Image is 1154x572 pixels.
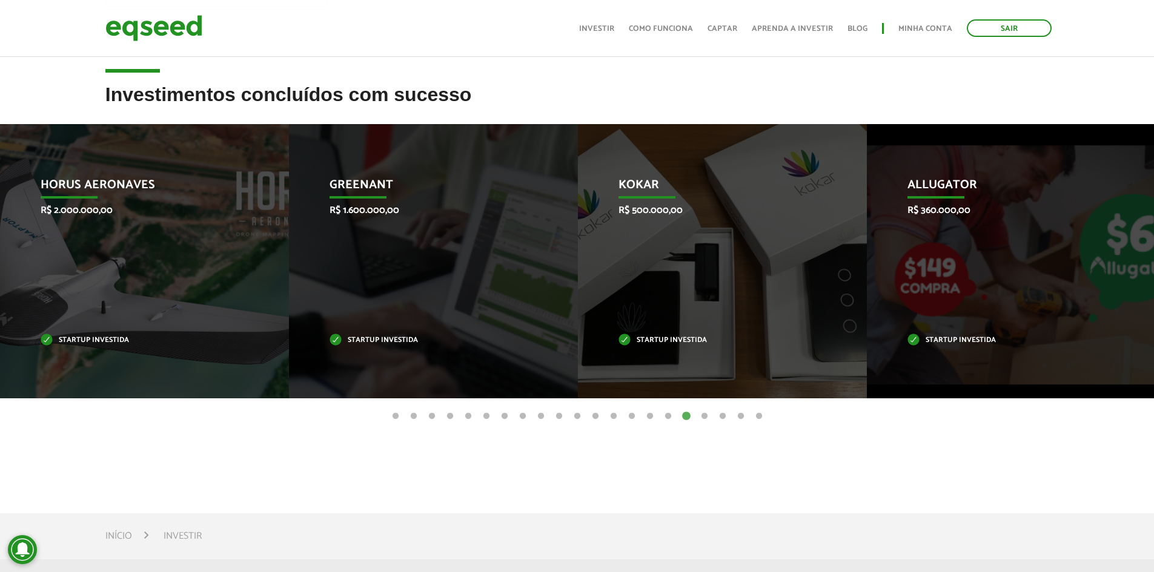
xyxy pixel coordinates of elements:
[618,337,808,344] p: Startup investida
[330,337,519,344] p: Startup investida
[608,410,620,422] button: 13 of 21
[462,410,474,422] button: 5 of 21
[499,410,511,422] button: 7 of 21
[708,25,737,33] a: Captar
[717,410,729,422] button: 19 of 21
[847,25,867,33] a: Blog
[618,205,808,216] p: R$ 500.000,00
[753,410,765,422] button: 21 of 21
[898,25,952,33] a: Minha conta
[698,410,711,422] button: 18 of 21
[626,410,638,422] button: 14 of 21
[907,205,1097,216] p: R$ 360.000,00
[535,410,547,422] button: 9 of 21
[752,25,833,33] a: Aprenda a investir
[41,178,230,199] p: Horus Aeronaves
[662,410,674,422] button: 16 of 21
[553,410,565,422] button: 10 of 21
[967,19,1052,37] a: Sair
[680,410,692,422] button: 17 of 21
[408,410,420,422] button: 2 of 21
[735,410,747,422] button: 20 of 21
[618,178,808,199] p: Kokar
[579,25,614,33] a: Investir
[105,12,202,44] img: EqSeed
[41,337,230,344] p: Startup investida
[907,178,1097,199] p: Allugator
[330,178,519,199] p: GreenAnt
[571,410,583,422] button: 11 of 21
[589,410,602,422] button: 12 of 21
[426,410,438,422] button: 3 of 21
[629,25,693,33] a: Como funciona
[164,528,202,544] li: Investir
[390,410,402,422] button: 1 of 21
[41,205,230,216] p: R$ 2.000.000,00
[105,84,1049,123] h2: Investimentos concluídos com sucesso
[444,410,456,422] button: 4 of 21
[105,531,132,541] a: Início
[330,205,519,216] p: R$ 1.600.000,00
[644,410,656,422] button: 15 of 21
[907,337,1097,344] p: Startup investida
[517,410,529,422] button: 8 of 21
[480,410,492,422] button: 6 of 21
